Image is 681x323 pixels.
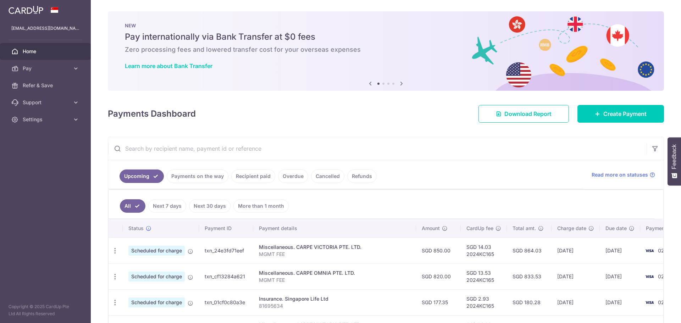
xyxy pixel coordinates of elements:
td: [DATE] [552,289,600,315]
td: [DATE] [600,289,640,315]
span: Download Report [504,110,552,118]
a: Next 30 days [189,199,231,213]
button: Feedback - Show survey [668,137,681,185]
a: Learn more about Bank Transfer [125,62,212,69]
a: Download Report [478,105,569,123]
iframe: Opens a widget where you can find more information [636,302,674,319]
a: Payments on the way [167,169,228,183]
p: NEW [125,23,647,28]
h6: Zero processing fees and lowered transfer cost for your overseas expenses [125,45,647,54]
input: Search by recipient name, payment id or reference [108,137,647,160]
td: SGD 2.93 2024KC165 [461,289,507,315]
td: [DATE] [552,238,600,263]
span: Due date [605,225,627,232]
td: SGD 177.35 [416,289,461,315]
p: MGMT FEE [259,251,410,258]
img: Bank transfer banner [108,11,664,91]
td: txn_01cf0c80a3e [199,289,253,315]
span: Scheduled for charge [128,272,185,282]
td: SGD 180.28 [507,289,552,315]
span: 0298 [658,273,671,279]
span: 0298 [658,299,671,305]
span: Status [128,225,144,232]
a: Refunds [347,169,377,183]
p: [EMAIL_ADDRESS][DOMAIN_NAME] [11,25,79,32]
span: Support [23,99,70,106]
img: Bank Card [642,298,657,307]
p: MGMT FEE [259,277,410,284]
span: Refer & Save [23,82,70,89]
td: [DATE] [552,263,600,289]
span: Pay [23,65,70,72]
span: Settings [23,116,70,123]
span: Read more on statuses [592,171,648,178]
td: SGD 833.53 [507,263,552,289]
div: Miscellaneous. CARPE VICTORIA PTE. LTD. [259,244,410,251]
span: 0298 [658,247,671,254]
a: More than 1 month [233,199,289,213]
span: CardUp fee [466,225,493,232]
a: Recipient paid [231,169,275,183]
img: Bank Card [642,272,657,281]
th: Payment ID [199,219,253,238]
a: Overdue [278,169,308,183]
td: SGD 13.53 2024KC165 [461,263,507,289]
img: CardUp [9,6,43,14]
span: Feedback [671,144,677,169]
span: Home [23,48,70,55]
div: Miscellaneous. CARPE OMNIA PTE. LTD. [259,269,410,277]
p: 81695634 [259,302,410,310]
span: Charge date [557,225,586,232]
a: Read more on statuses [592,171,655,178]
h4: Payments Dashboard [108,107,196,120]
span: Create Payment [603,110,647,118]
th: Payment details [253,219,416,238]
span: Scheduled for charge [128,246,185,256]
td: [DATE] [600,238,640,263]
td: txn_cf13284a621 [199,263,253,289]
span: Total amt. [513,225,536,232]
a: Create Payment [577,105,664,123]
td: txn_24e3fd71eef [199,238,253,263]
a: All [120,199,145,213]
a: Cancelled [311,169,344,183]
h5: Pay internationally via Bank Transfer at $0 fees [125,31,647,43]
a: Upcoming [120,169,164,183]
span: Amount [422,225,440,232]
span: Scheduled for charge [128,297,185,307]
img: Bank Card [642,246,657,255]
td: SGD 820.00 [416,263,461,289]
td: SGD 864.03 [507,238,552,263]
div: Insurance. Singapore Life Ltd [259,295,410,302]
td: [DATE] [600,263,640,289]
td: SGD 14.03 2024KC165 [461,238,507,263]
a: Next 7 days [148,199,186,213]
td: SGD 850.00 [416,238,461,263]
